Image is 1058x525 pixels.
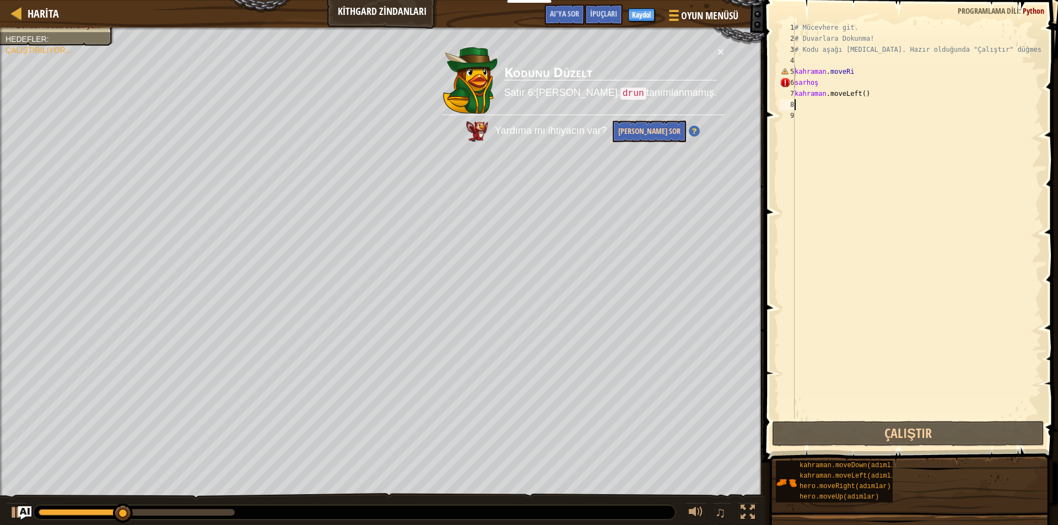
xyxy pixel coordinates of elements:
button: Sesi ayarla [685,502,707,525]
code: drun [620,88,646,100]
img: Yapay zeka [466,121,488,141]
font: : [47,35,49,44]
font: Satır 6:[PERSON_NAME]: [504,87,620,98]
font: Harita [28,6,59,21]
font: Yardıma mı ihtiyacın var? [495,125,607,136]
font: İpuçları [590,8,617,19]
font: kahraman.moveDown(adımlar) [800,462,903,469]
font: hero.moveUp(adımlar) [800,493,879,501]
font: 9 [790,112,794,120]
button: Çalıştır [772,421,1044,446]
font: : [1019,6,1021,16]
font: 8 [790,101,794,109]
button: Tam ekran değiştir [737,502,759,525]
font: 3 [790,46,794,53]
font: Programlama dili [958,6,1019,16]
font: AI'ya sor [550,8,579,19]
font: ♫ [715,504,726,521]
button: ♫ [712,502,731,525]
font: 1 [790,24,794,31]
font: × [717,45,724,58]
font: Oyun Menüsü [681,9,738,23]
button: × [717,46,724,57]
img: İpucu [689,126,700,137]
img: duck_naria.png [442,46,498,114]
img: portrait.png [776,472,797,493]
font: Kaydol [632,10,651,20]
button: [PERSON_NAME] Sor [613,121,686,142]
font: Kodunu Düzelt [504,63,592,81]
font: 7 [790,90,794,98]
font: 5 [790,68,794,75]
font: tanımlanmamış. [646,87,717,98]
font: Hedefler [6,35,47,44]
button: Kaydol [628,8,655,21]
a: Harita [22,6,59,21]
font: Çalıştırılıyor... [6,46,72,55]
button: AI'ya sor [18,506,31,519]
font: Python [1023,6,1044,16]
font: 6 [790,79,794,86]
font: hero.moveRight(adımlar) [800,483,891,490]
button: AI'ya sor [544,4,585,25]
button: Oyun Menüsü [660,4,745,30]
font: 2 [790,35,794,42]
font: 4 [790,57,794,64]
button: Ctrl + P: Play [6,502,28,525]
font: [PERSON_NAME] Sor [618,126,681,136]
font: kahraman.moveLeft(adımlar) [800,472,903,480]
